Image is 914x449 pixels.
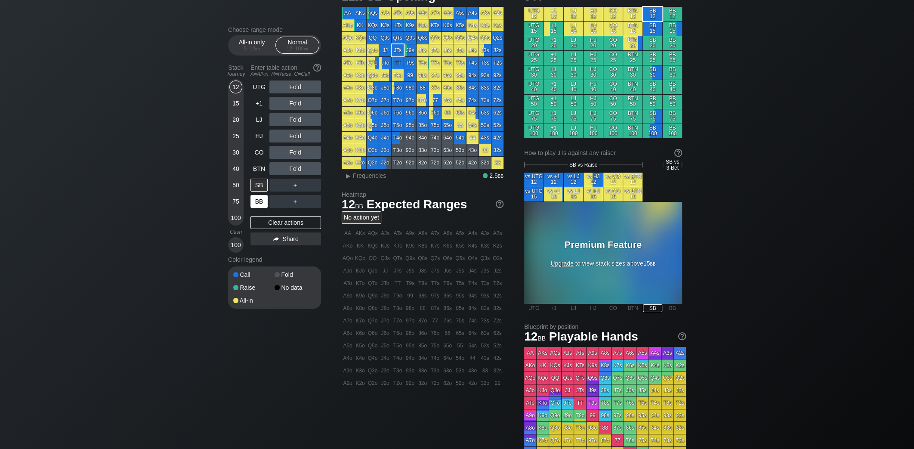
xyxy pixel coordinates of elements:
[250,162,268,175] div: BTN
[663,36,682,50] div: BB 20
[429,107,441,119] div: 76o
[442,119,454,131] div: 65o
[623,80,642,94] div: BTN 40
[454,32,466,44] div: Q5s
[524,22,543,36] div: UTG 15
[392,69,404,81] div: T9o
[269,146,321,159] div: Fold
[269,113,321,126] div: Fold
[466,119,479,131] div: 54s
[354,32,366,44] div: KQo
[250,179,268,192] div: SB
[623,173,642,187] div: vs BTN 12
[304,46,309,52] span: bb
[603,65,623,80] div: CO 30
[312,63,322,72] img: help.32db89a4.svg
[225,71,247,77] div: Tourney
[454,132,466,144] div: 54o
[417,32,429,44] div: Q8s
[491,7,503,19] div: A2s
[466,44,479,56] div: J4s
[564,22,583,36] div: LJ 15
[429,132,441,144] div: 74o
[442,107,454,119] div: 66
[677,331,687,341] img: help.32db89a4.svg
[673,148,683,158] img: help.32db89a4.svg
[354,57,366,69] div: KTo
[417,119,429,131] div: 85o
[479,132,491,144] div: 43s
[234,46,270,52] div: 5 – 12
[564,65,583,80] div: LJ 30
[623,22,642,36] div: BTN 15
[623,95,642,109] div: BTN 50
[417,19,429,31] div: K8s
[229,162,242,175] div: 40
[466,57,479,69] div: T4s
[643,65,662,80] div: SB 30
[354,132,366,144] div: K4o
[479,144,491,156] div: 33
[544,124,563,138] div: +1 100
[367,32,379,44] div: QQ
[404,57,416,69] div: T9s
[603,36,623,50] div: CO 20
[584,124,603,138] div: HJ 100
[229,179,242,192] div: 50
[479,119,491,131] div: 53s
[643,80,662,94] div: SB 40
[279,46,315,52] div: 12 – 100
[379,119,391,131] div: J5o
[466,107,479,119] div: 64s
[354,144,366,156] div: K3o
[250,71,321,77] div: A=All-in R=Raise C=Call
[342,132,354,144] div: A4o
[367,132,379,144] div: Q4o
[342,57,354,69] div: ATo
[524,80,543,94] div: UTG 40
[392,7,404,19] div: ATs
[479,19,491,31] div: K3s
[367,69,379,81] div: Q9o
[429,19,441,31] div: K7s
[623,65,642,80] div: BTN 30
[417,57,429,69] div: T8s
[273,237,279,242] img: share.864f2f62.svg
[544,65,563,80] div: +1 30
[367,19,379,31] div: KQs
[442,69,454,81] div: 96s
[584,80,603,94] div: HJ 40
[232,37,272,53] div: All-in only
[454,157,466,169] div: 52o
[466,144,479,156] div: 43o
[466,82,479,94] div: 84s
[229,113,242,126] div: 20
[623,109,642,124] div: BTN 75
[454,119,466,131] div: 55
[584,7,603,21] div: HJ 12
[404,32,416,44] div: Q9s
[417,94,429,106] div: 87o
[442,157,454,169] div: 62o
[623,124,642,138] div: BTN 100
[454,19,466,31] div: K5s
[442,19,454,31] div: K6s
[379,7,391,19] div: AJs
[354,82,366,94] div: K8o
[269,81,321,93] div: Fold
[491,157,503,169] div: 22
[354,157,366,169] div: K2o
[442,7,454,19] div: A6s
[342,119,354,131] div: A5o
[250,97,268,110] div: +1
[354,94,366,106] div: K7o
[429,119,441,131] div: 75o
[367,7,379,19] div: AQs
[275,285,316,291] div: No data
[404,94,416,106] div: 97o
[392,157,404,169] div: T2o
[250,81,268,93] div: UTG
[269,162,321,175] div: Fold
[663,80,682,94] div: BB 40
[354,44,366,56] div: KJo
